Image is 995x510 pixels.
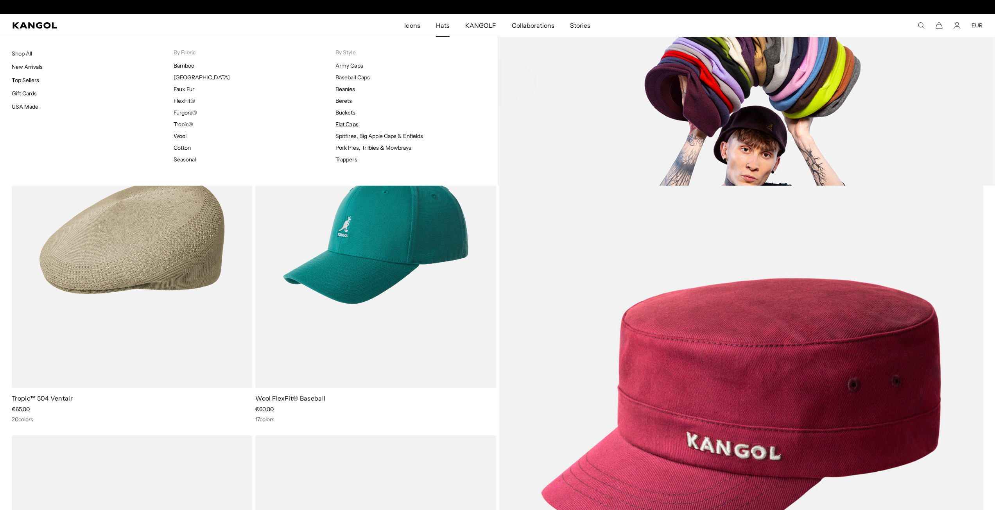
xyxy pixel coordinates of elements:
a: Shop All [12,50,32,57]
span: KANGOLF [465,14,496,37]
div: 17 colors [255,416,496,423]
a: FlexFit® [174,97,195,104]
p: By Fabric [174,49,335,56]
a: Bamboo [174,62,194,69]
a: Gift Cards [12,90,37,97]
a: Furgora® [174,109,197,116]
span: Icons [404,14,420,37]
span: €60,00 [255,406,274,413]
p: By Style [335,49,497,56]
span: Stories [570,14,590,37]
a: Top Sellers [12,77,39,84]
a: Flat Caps [335,121,358,128]
slideshow-component: Announcement bar [417,4,578,10]
div: 1 of 2 [417,4,578,10]
a: Kangol [13,22,269,29]
a: Beanies [335,86,355,93]
button: EUR [972,22,982,29]
a: Faux Fur [174,86,194,93]
div: 20 colors [12,416,252,423]
a: Cotton [174,144,191,151]
a: New Arrivals [12,63,43,70]
a: Spitfires, Big Apple Caps & Enfields [335,132,423,140]
a: Collaborations [504,14,562,37]
span: Collaborations [512,14,554,37]
a: Icons [396,14,428,37]
img: Tropic™ 504 Ventair [12,86,252,388]
a: Pork Pies, Trilbies & Mowbrays [335,144,411,151]
a: Account [954,22,961,29]
a: Tropic® [174,121,193,128]
button: Cart [936,22,943,29]
span: Hats [436,14,450,37]
span: €65,00 [12,406,30,413]
a: Wool [174,132,186,140]
a: Buckets [335,109,355,116]
a: [GEOGRAPHIC_DATA] [174,74,229,81]
a: Army Caps [335,62,363,69]
a: KANGOLF [457,14,504,37]
div: Announcement [417,4,578,10]
img: Wool FlexFit® Baseball [255,86,496,388]
a: Wool FlexFit® Baseball [255,394,325,402]
a: Berets [335,97,352,104]
a: USA Made [12,103,38,110]
a: Tropic™ 504 Ventair [12,394,73,402]
a: Seasonal [174,156,196,163]
a: Hats [428,14,457,37]
a: Baseball Caps [335,74,369,81]
a: Stories [562,14,598,37]
a: Trappers [335,156,357,163]
summary: Search here [918,22,925,29]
